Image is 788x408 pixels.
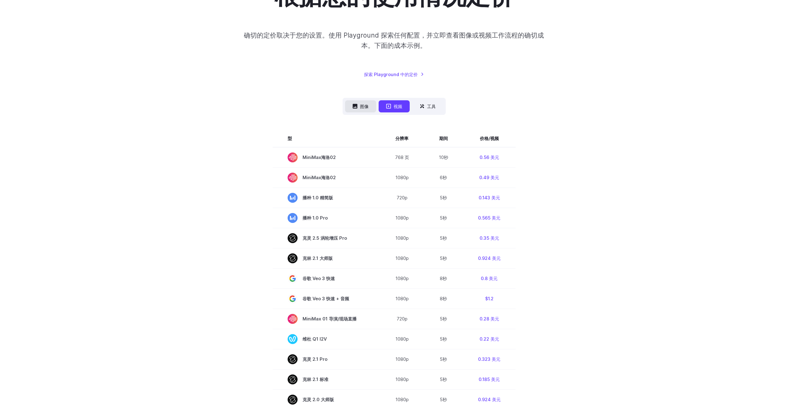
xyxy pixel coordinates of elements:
td: 5秒 [424,349,463,369]
td: 1080p [380,208,424,228]
td: 8秒 [424,288,463,309]
td: 1080p [380,248,424,268]
td: 0.323 美元 [463,349,516,369]
font: 视频 [394,103,402,110]
td: 0.143 美元 [463,188,516,208]
td: 5秒 [424,188,463,208]
td: 0.8 美元 [463,268,516,288]
td: $1.2 [463,288,516,309]
td: 720p [380,188,424,208]
td: 0.56 美元 [463,147,516,168]
td: 10秒 [424,147,463,168]
td: 1080p [380,329,424,349]
p: 确切的定价取决于您的设置。使用 Playground 探索任何配置，并立即查看图像或视频工作流程的确切成本。下面的成本示例。 [243,30,545,51]
font: MiniMax海洛02 [303,174,336,181]
font: 谷歌 Veo 3 快速 [303,275,335,282]
td: 1080p [380,288,424,309]
td: 768 页 [380,147,424,168]
td: 1080p [380,369,424,389]
a: 探索 Playground 中的定价 [364,71,424,78]
td: 5秒 [424,329,463,349]
td: 0.924 美元 [463,248,516,268]
td: 1080p [380,349,424,369]
td: 5秒 [424,208,463,228]
td: 0.565 美元 [463,208,516,228]
th: 价格/视频 [463,130,516,147]
th: 型 [273,130,380,147]
font: 谷歌 Veo 3 快速 + 音频 [303,295,349,302]
th: 分辨率 [380,130,424,147]
font: 播种 1.0 精简版 [303,194,333,201]
td: 6秒 [424,167,463,188]
font: 克林 2.1 标准 [303,376,328,383]
font: 图像 [360,103,369,110]
td: 5秒 [424,248,463,268]
td: 5秒 [424,369,463,389]
font: 工具 [427,103,436,110]
td: 5秒 [424,309,463,329]
font: 克灵 2.0 大师版 [303,396,334,403]
font: MiniMax 01 导演/现场直播 [303,315,357,322]
font: 克林 2.1 大师版 [303,255,333,262]
font: 维杜 Q1 I2V [303,335,327,342]
td: 0.185 美元 [463,369,516,389]
td: 1080p [380,167,424,188]
td: 1080p [380,228,424,248]
td: 8秒 [424,268,463,288]
font: 播种 1.0 Pro [303,214,328,221]
font: 克灵 2.1 Pro [303,356,327,363]
td: 5秒 [424,228,463,248]
td: 720p [380,309,424,329]
td: 0.35 美元 [463,228,516,248]
td: 0.22 美元 [463,329,516,349]
font: 克灵 2.5 涡轮增压 Pro [303,234,347,242]
td: 0.49 美元 [463,167,516,188]
th: 期间 [424,130,463,147]
td: 1080p [380,268,424,288]
td: 0.28 美元 [463,309,516,329]
font: MiniMax海洛02 [303,154,336,161]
